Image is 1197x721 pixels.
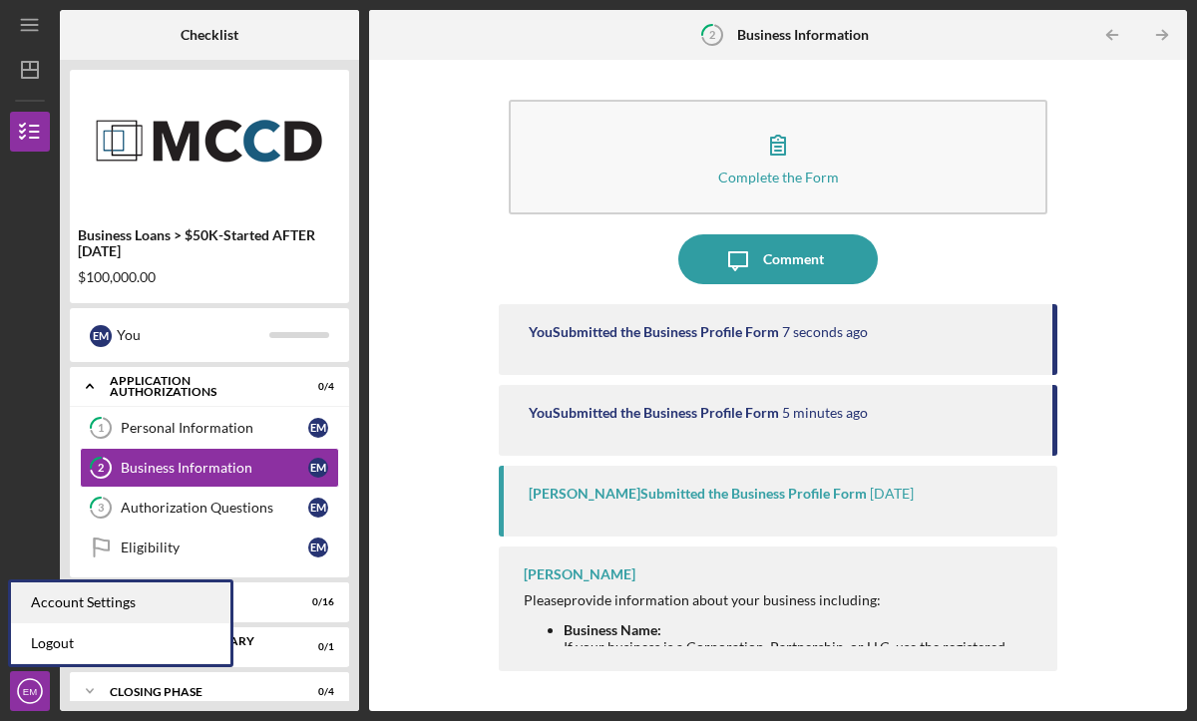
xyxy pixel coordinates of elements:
[308,418,328,438] div: E M
[308,458,328,478] div: E M
[737,27,869,43] b: Business Information
[782,405,868,421] time: 2025-10-03 13:45
[78,227,341,259] div: Business Loans > $50K-Started AFTER [DATE]
[80,528,339,567] a: EligibilityEM
[524,566,635,582] div: [PERSON_NAME]
[121,420,308,436] div: Personal Information
[98,502,104,515] tspan: 3
[80,408,339,448] a: 1Personal InformationEM
[564,622,1037,719] li: If your business is a Corporation, Partnership, or LLC, use the registered name with the [US_STAT...
[110,686,284,698] div: Closing Phase
[564,621,661,638] strong: Business Name:
[529,405,779,421] div: You Submitted the Business Profile Form
[298,381,334,393] div: 0 / 4
[11,623,230,664] a: Logout
[98,422,104,435] tspan: 1
[308,538,328,557] div: E M
[121,500,308,516] div: Authorization Questions
[121,540,308,555] div: Eligibility
[11,582,230,623] div: Account Settings
[678,234,878,284] button: Comment
[80,488,339,528] a: 3Authorization QuestionsEM
[709,28,715,41] tspan: 2
[298,641,334,653] div: 0 / 1
[23,686,37,697] text: EM
[78,269,341,285] div: $100,000.00
[718,170,839,184] div: Complete the Form
[110,375,284,398] div: Application Authorizations
[70,80,349,199] img: Product logo
[117,318,269,352] div: You
[763,234,824,284] div: Comment
[524,591,564,608] span: Please
[870,486,914,502] time: 2025-09-30 18:21
[98,462,104,475] tspan: 2
[529,486,867,502] div: [PERSON_NAME] Submitted the Business Profile Form
[121,460,308,476] div: Business Information
[90,325,112,347] div: E M
[564,591,881,608] span: provide information about your business including:
[308,498,328,518] div: E M
[80,448,339,488] a: 2Business InformationEM
[529,324,779,340] div: You Submitted the Business Profile Form
[298,596,334,608] div: 0 / 16
[298,686,334,698] div: 0 / 4
[509,100,1047,214] button: Complete the Form
[10,671,50,711] button: EM
[181,27,238,43] b: Checklist
[782,324,868,340] time: 2025-10-03 13:51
